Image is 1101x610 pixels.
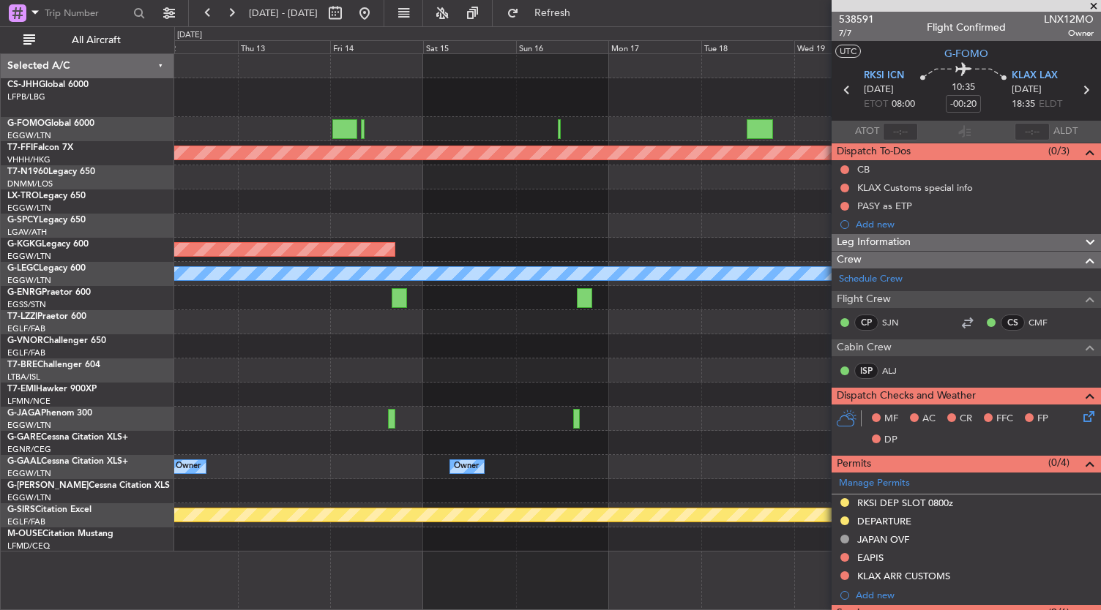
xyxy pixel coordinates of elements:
[7,323,45,334] a: EGLF/FAB
[7,91,45,102] a: LFPB/LBG
[835,45,861,58] button: UTC
[7,530,113,538] a: M-OUSECitation Mustang
[7,361,100,369] a: T7-BREChallenger 604
[701,40,794,53] div: Tue 18
[857,200,912,212] div: PASY as ETP
[892,97,915,112] span: 08:00
[7,444,51,455] a: EGNR/CEG
[7,119,94,128] a: G-FOMOGlobal 6000
[7,275,51,286] a: EGGW/LTN
[854,315,878,331] div: CP
[7,530,42,538] span: M-OUSE
[857,181,973,194] div: KLAX Customs special info
[608,40,701,53] div: Mon 17
[7,143,73,152] a: T7-FFIFalcon 7X
[839,272,903,287] a: Schedule Crew
[7,420,51,431] a: EGGW/LTN
[855,124,879,139] span: ATOT
[839,27,874,39] span: 7/7
[7,299,46,310] a: EGSS/STN
[7,119,45,128] span: G-FOMO
[922,412,936,426] span: AC
[7,385,97,394] a: T7-EMIHawker 900XP
[7,80,89,89] a: CS-JHHGlobal 6000
[7,178,53,189] a: DNMM/LOS
[864,97,888,112] span: ETOT
[500,1,588,25] button: Refresh
[7,167,48,176] span: T7-N1960
[944,46,988,61] span: G-FOMO
[7,130,51,141] a: EGGW/LTN
[927,20,1006,35] div: Flight Confirmed
[7,457,41,466] span: G-GAAL
[7,492,51,503] a: EGGW/LTN
[884,412,898,426] span: MF
[839,476,910,491] a: Manage Permits
[856,589,1094,601] div: Add new
[7,336,43,345] span: G-VNOR
[516,40,609,53] div: Sun 16
[7,396,51,407] a: LFMN/NCE
[1037,412,1048,426] span: FP
[7,167,95,176] a: T7-N1960Legacy 650
[7,505,35,514] span: G-SIRS
[7,216,86,225] a: G-SPCYLegacy 650
[522,8,583,18] span: Refresh
[857,551,884,564] div: EAPIS
[1053,124,1078,139] span: ALDT
[884,433,897,448] span: DP
[7,433,128,442] a: G-GARECessna Citation XLS+
[1012,97,1035,112] span: 18:35
[38,35,154,45] span: All Aircraft
[857,515,911,527] div: DEPARTURE
[7,385,36,394] span: T7-EMI
[837,252,862,268] span: Crew
[854,363,878,379] div: ISP
[7,154,51,165] a: VHHH/HKG
[7,312,37,321] span: T7-LZZI
[7,264,86,273] a: G-LEGCLegacy 600
[7,216,39,225] span: G-SPCY
[837,234,911,251] span: Leg Information
[7,347,45,358] a: EGLF/FAB
[857,163,870,176] div: CB
[1029,316,1061,329] a: CMF
[7,192,86,200] a: LX-TROLegacy 650
[7,240,89,249] a: G-KGKGLegacy 600
[856,218,1094,230] div: Add new
[7,409,41,418] span: G-JAGA
[1012,83,1042,97] span: [DATE]
[7,143,33,152] span: T7-FFI
[7,240,42,249] span: G-KGKG
[454,456,479,478] div: Owner
[423,40,516,53] div: Sat 15
[145,40,238,53] div: Wed 12
[7,372,40,383] a: LTBA/ISL
[960,412,972,426] span: CR
[7,409,92,418] a: G-JAGAPhenom 300
[883,123,918,140] input: --:--
[952,80,975,95] span: 10:35
[837,143,911,160] span: Dispatch To-Dos
[857,533,909,546] div: JAPAN OVF
[1039,97,1062,112] span: ELDT
[857,497,953,509] div: RKSI DEP SLOT 0800z
[837,291,891,308] span: Flight Crew
[7,336,106,345] a: G-VNORChallenger 650
[176,456,201,478] div: Owner
[238,40,331,53] div: Thu 13
[1012,69,1058,83] span: KLAX LAX
[794,40,887,53] div: Wed 19
[857,570,950,582] div: KLAX ARR CUSTOMS
[864,69,904,83] span: RKSI ICN
[837,388,976,404] span: Dispatch Checks and Weather
[7,264,39,273] span: G-LEGC
[7,80,39,89] span: CS-JHH
[7,433,41,442] span: G-GARE
[45,2,129,24] input: Trip Number
[1044,12,1094,27] span: LNX12MO
[7,251,51,262] a: EGGW/LTN
[7,227,47,238] a: LGAV/ATH
[7,541,50,551] a: LFMD/CEQ
[249,7,318,20] span: [DATE] - [DATE]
